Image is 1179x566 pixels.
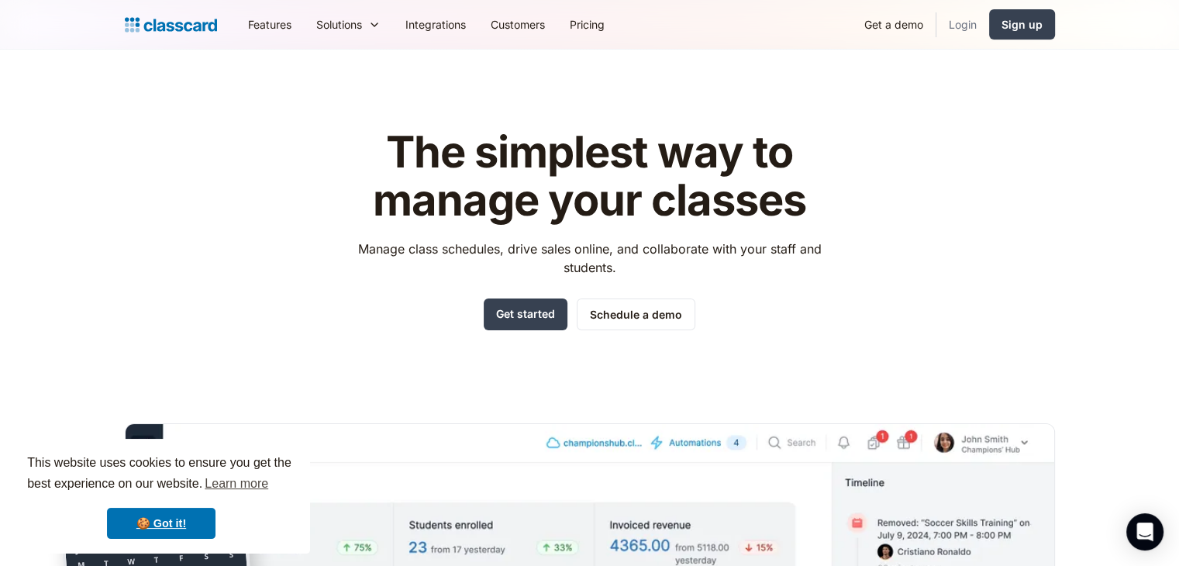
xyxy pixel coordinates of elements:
[202,472,271,495] a: learn more about cookies
[852,7,936,42] a: Get a demo
[107,508,215,539] a: dismiss cookie message
[393,7,478,42] a: Integrations
[12,439,310,554] div: cookieconsent
[236,7,304,42] a: Features
[125,14,217,36] a: home
[989,9,1055,40] a: Sign up
[343,240,836,277] p: Manage class schedules, drive sales online, and collaborate with your staff and students.
[478,7,557,42] a: Customers
[936,7,989,42] a: Login
[577,299,695,330] a: Schedule a demo
[304,7,393,42] div: Solutions
[1126,513,1163,550] div: Open Intercom Messenger
[27,454,295,495] span: This website uses cookies to ensure you get the best experience on our website.
[316,16,362,33] div: Solutions
[484,299,567,330] a: Get started
[343,129,836,224] h1: The simplest way to manage your classes
[557,7,617,42] a: Pricing
[1001,16,1043,33] div: Sign up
